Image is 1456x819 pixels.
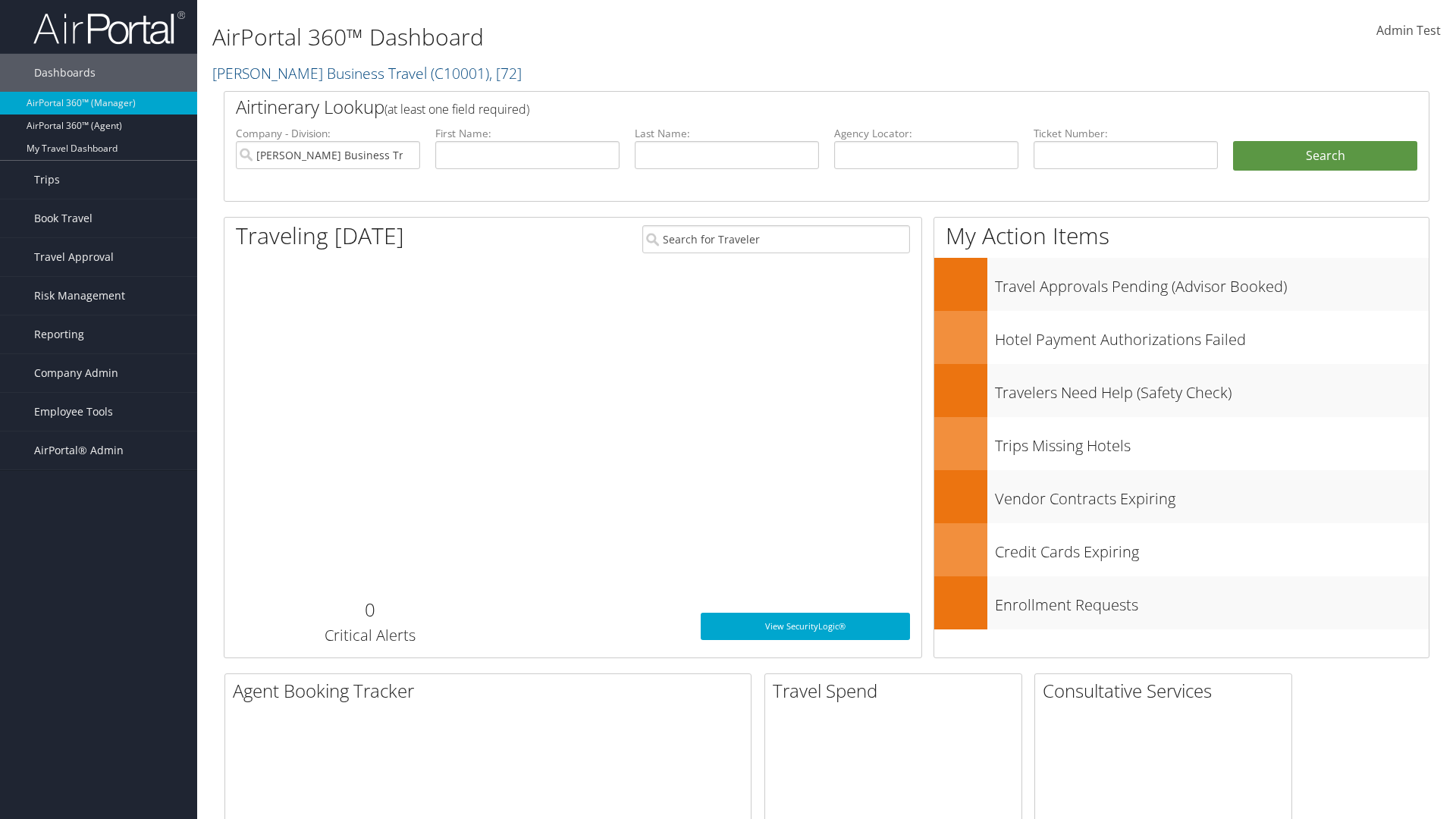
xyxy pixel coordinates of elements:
span: Trips [34,161,60,199]
a: Credit Cards Expiring [934,523,1429,576]
span: Dashboards [34,54,96,92]
h1: AirPortal 360™ Dashboard [212,21,1031,53]
a: Trips Missing Hotels [934,417,1429,470]
label: Last Name: [635,126,819,141]
h3: Hotel Payment Authorizations Failed [995,322,1429,350]
h3: Critical Alerts [236,625,504,646]
input: Search for Traveler [642,225,910,253]
h3: Travelers Need Help (Safety Check) [995,375,1429,403]
label: Agency Locator: [834,126,1018,141]
h3: Vendor Contracts Expiring [995,481,1429,510]
a: Admin Test [1376,8,1441,55]
h3: Trips Missing Hotels [995,428,1429,457]
span: Reporting [34,315,84,353]
h1: My Action Items [934,220,1429,252]
h2: Airtinerary Lookup [236,94,1317,120]
span: ( C10001 ) [431,63,489,83]
a: Travel Approvals Pending (Advisor Booked) [934,258,1429,311]
a: View SecurityLogic® [701,613,910,640]
span: Company Admin [34,354,118,392]
h1: Traveling [DATE] [236,220,404,252]
h3: Travel Approvals Pending (Advisor Booked) [995,268,1429,297]
h2: Travel Spend [773,678,1021,704]
span: , [ 72 ] [489,63,522,83]
span: Admin Test [1376,22,1441,39]
a: Hotel Payment Authorizations Failed [934,311,1429,364]
h3: Credit Cards Expiring [995,534,1429,563]
span: Travel Approval [34,238,114,276]
h2: Consultative Services [1043,678,1291,704]
a: [PERSON_NAME] Business Travel [212,63,522,83]
h2: 0 [236,597,504,623]
img: airportal-logo.png [33,10,185,45]
span: (at least one field required) [384,101,529,118]
span: Risk Management [34,277,125,315]
h3: Enrollment Requests [995,587,1429,616]
label: Company - Division: [236,126,420,141]
button: Search [1233,141,1417,171]
span: Book Travel [34,199,93,237]
a: Enrollment Requests [934,576,1429,629]
span: Employee Tools [34,393,113,431]
span: AirPortal® Admin [34,431,124,469]
h2: Agent Booking Tracker [233,678,751,704]
a: Vendor Contracts Expiring [934,470,1429,523]
label: Ticket Number: [1034,126,1218,141]
a: Travelers Need Help (Safety Check) [934,364,1429,417]
label: First Name: [435,126,620,141]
